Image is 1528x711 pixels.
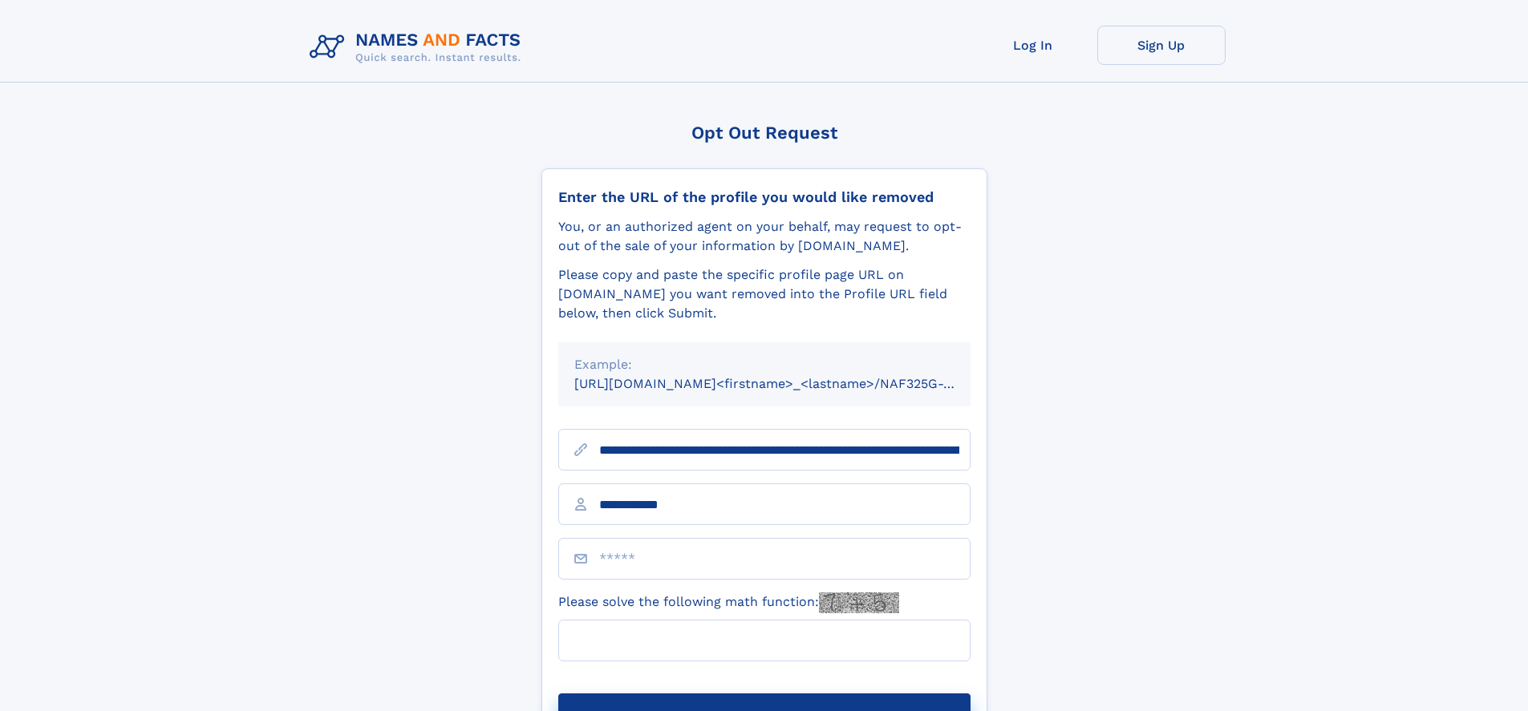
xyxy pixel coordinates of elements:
img: Logo Names and Facts [303,26,534,69]
a: Log In [969,26,1097,65]
small: [URL][DOMAIN_NAME]<firstname>_<lastname>/NAF325G-xxxxxxxx [574,376,1001,391]
div: Opt Out Request [541,123,987,143]
label: Please solve the following math function: [558,592,899,613]
div: Please copy and paste the specific profile page URL on [DOMAIN_NAME] you want removed into the Pr... [558,265,971,323]
a: Sign Up [1097,26,1226,65]
div: Example: [574,355,954,374]
div: Enter the URL of the profile you would like removed [558,188,971,206]
div: You, or an authorized agent on your behalf, may request to opt-out of the sale of your informatio... [558,217,971,256]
